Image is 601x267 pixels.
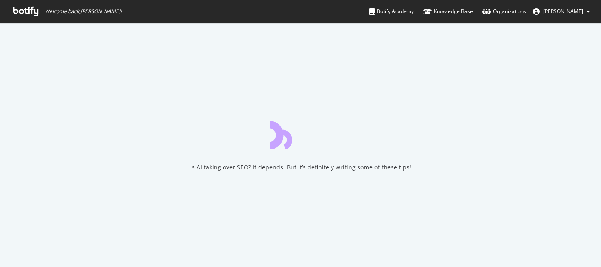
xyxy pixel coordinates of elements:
[423,7,473,16] div: Knowledge Base
[270,119,331,149] div: animation
[526,5,597,18] button: [PERSON_NAME]
[543,8,583,15] span: Abhijeet Bhosale
[190,163,411,172] div: Is AI taking over SEO? It depends. But it’s definitely writing some of these tips!
[45,8,122,15] span: Welcome back, [PERSON_NAME] !
[482,7,526,16] div: Organizations
[369,7,414,16] div: Botify Academy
